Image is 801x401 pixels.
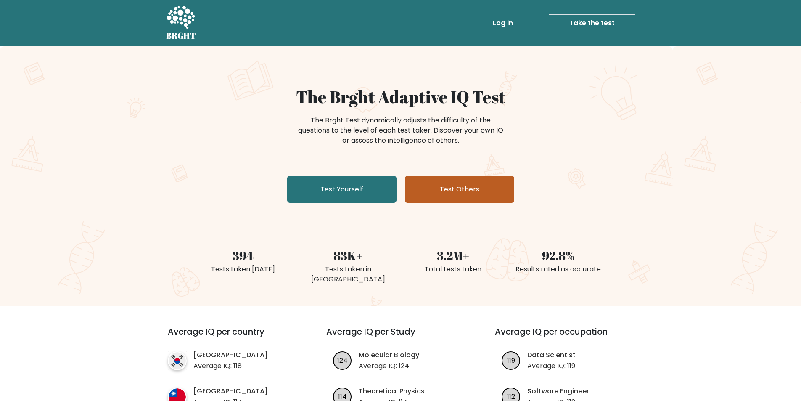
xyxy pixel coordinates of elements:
h5: BRGHT [166,31,196,41]
text: 119 [507,355,515,365]
a: Test Yourself [287,176,397,203]
a: [GEOGRAPHIC_DATA] [193,386,268,396]
div: 83K+ [301,247,396,264]
div: Tests taken [DATE] [196,264,291,274]
a: BRGHT [166,3,196,43]
h3: Average IQ per occupation [495,327,643,347]
div: 92.8% [511,247,606,264]
p: Average IQ: 124 [359,361,419,371]
a: [GEOGRAPHIC_DATA] [193,350,268,360]
div: 3.2M+ [406,247,501,264]
a: Theoretical Physics [359,386,425,396]
div: Tests taken in [GEOGRAPHIC_DATA] [301,264,396,284]
div: The Brght Test dynamically adjusts the difficulty of the questions to the level of each test take... [296,115,506,146]
div: 394 [196,247,291,264]
div: Total tests taken [406,264,501,274]
a: Software Engineer [527,386,589,396]
a: Molecular Biology [359,350,419,360]
a: Test Others [405,176,514,203]
img: country [168,351,187,370]
text: 114 [338,391,347,401]
p: Average IQ: 118 [193,361,268,371]
a: Log in [489,15,516,32]
h3: Average IQ per country [168,327,296,347]
h1: The Brght Adaptive IQ Test [196,87,606,107]
h3: Average IQ per Study [326,327,475,347]
text: 124 [337,355,348,365]
a: Take the test [549,14,635,32]
div: Results rated as accurate [511,264,606,274]
text: 112 [507,391,515,401]
p: Average IQ: 119 [527,361,576,371]
a: Data Scientist [527,350,576,360]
